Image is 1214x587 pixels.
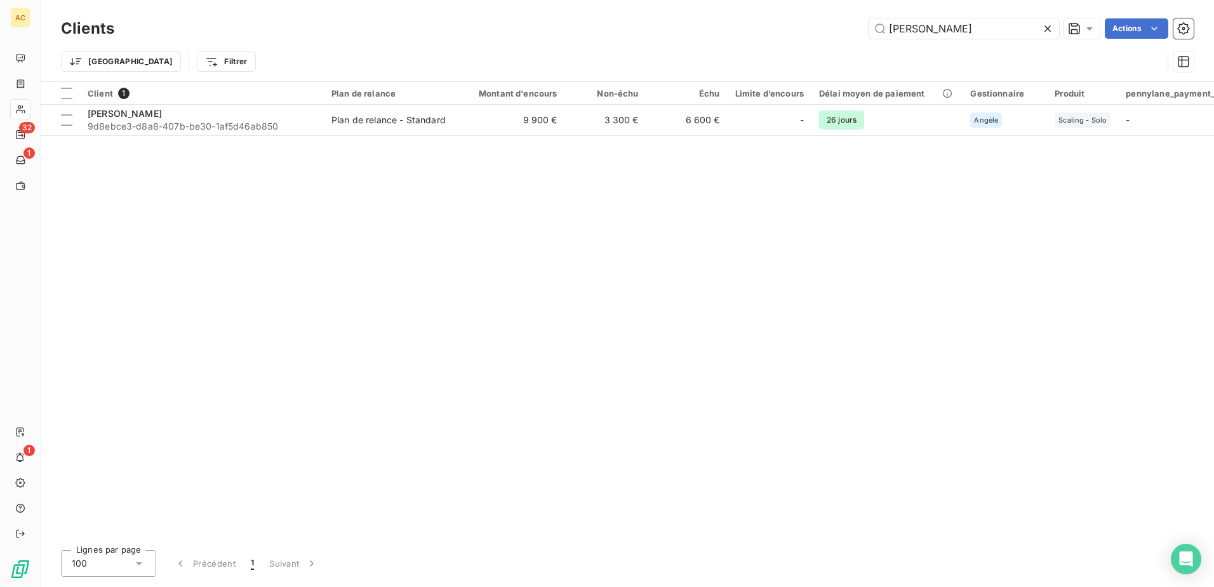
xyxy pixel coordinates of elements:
[243,550,262,577] button: 1
[23,445,35,456] span: 1
[1126,114,1130,125] span: -
[974,116,998,124] span: Angèle
[1171,544,1201,574] div: Open Intercom Messenger
[819,88,955,98] div: Délai moyen de paiement
[251,557,254,570] span: 1
[61,51,181,72] button: [GEOGRAPHIC_DATA]
[88,120,316,133] span: 9d8ebce3-d8a8-407b-be30-1af5d46ab850
[88,108,162,119] span: [PERSON_NAME]
[61,17,114,40] h3: Clients
[23,147,35,159] span: 1
[1055,88,1111,98] div: Produit
[565,105,646,135] td: 3 300 €
[800,114,804,126] span: -
[197,51,255,72] button: Filtrer
[10,559,30,579] img: Logo LeanPay
[88,88,113,98] span: Client
[456,105,565,135] td: 9 900 €
[819,111,864,130] span: 26 jours
[19,122,35,133] span: 32
[573,88,639,98] div: Non-échu
[331,114,446,126] div: Plan de relance - Standard
[10,8,30,28] div: AC
[869,18,1059,39] input: Rechercher
[262,550,326,577] button: Suivant
[72,557,87,570] span: 100
[1105,18,1168,39] button: Actions
[1058,116,1107,124] span: Scaling - Solo
[654,88,720,98] div: Échu
[646,105,728,135] td: 6 600 €
[118,88,130,99] span: 1
[735,88,804,98] div: Limite d’encours
[166,550,243,577] button: Précédent
[464,88,557,98] div: Montant d'encours
[331,88,448,98] div: Plan de relance
[970,88,1039,98] div: Gestionnaire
